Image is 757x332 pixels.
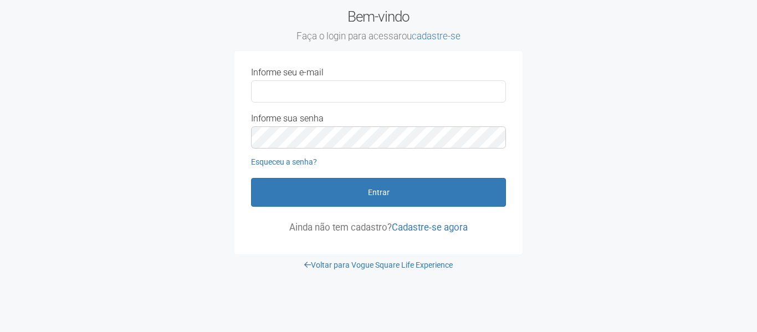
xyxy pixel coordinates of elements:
span: ou [402,30,461,42]
p: Ainda não tem cadastro? [251,222,506,232]
button: Entrar [251,178,506,207]
a: Cadastre-se agora [392,222,468,233]
label: Informe seu e-mail [251,68,324,78]
a: Esqueceu a senha? [251,157,317,166]
small: Faça o login para acessar [234,30,523,43]
a: cadastre-se [412,30,461,42]
h2: Bem-vindo [234,8,523,43]
a: Voltar para Vogue Square Life Experience [304,261,453,269]
label: Informe sua senha [251,114,324,124]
